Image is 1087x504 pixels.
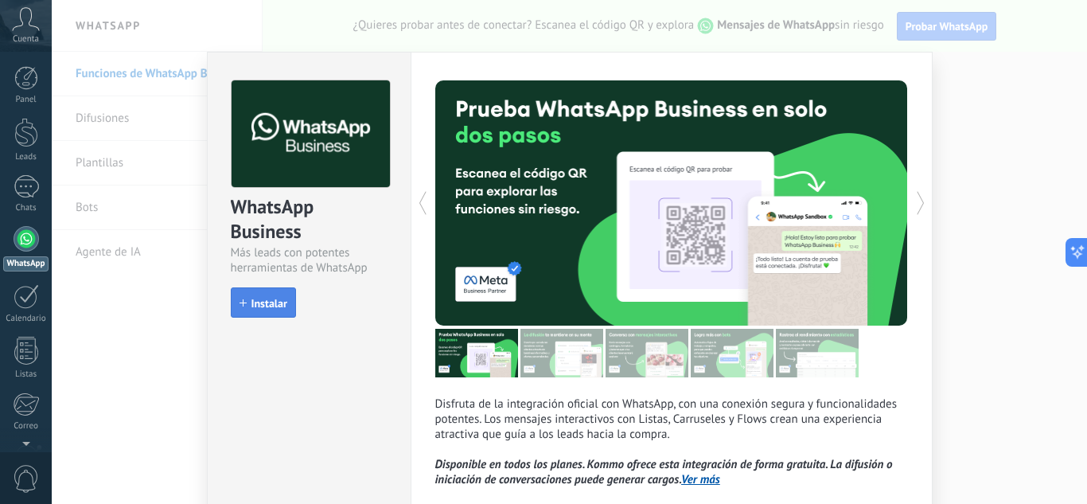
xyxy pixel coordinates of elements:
[3,421,49,432] div: Correo
[231,194,388,245] div: WhatsApp Business
[3,203,49,213] div: Chats
[251,298,287,309] span: Instalar
[231,287,296,318] button: Instalar
[435,329,518,377] img: tour_image_7a4924cebc22ed9e3259523e50fe4fd6.png
[3,95,49,105] div: Panel
[435,397,908,487] p: Disfruta de la integración oficial con WhatsApp, con una conexión segura y funcionalidades potent...
[776,329,859,377] img: tour_image_cc377002d0016b7ebaeb4dbe65cb2175.png
[520,329,603,377] img: tour_image_cc27419dad425b0ae96c2716632553fa.png
[232,80,390,188] img: logo_main.png
[3,314,49,324] div: Calendario
[606,329,688,377] img: tour_image_1009fe39f4f058b759f0df5a2b7f6f06.png
[691,329,773,377] img: tour_image_62c9952fc9cf984da8d1d2aa2c453724.png
[681,472,720,487] a: Ver más
[231,245,388,275] div: Más leads con potentes herramientas de WhatsApp
[3,256,49,272] div: WhatsApp
[3,369,49,380] div: Listas
[13,34,39,45] span: Cuenta
[3,152,49,162] div: Leads
[435,457,893,487] i: Disponible en todos los planes. Kommo ofrece esta integración de forma gratuita. La difusión o in...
